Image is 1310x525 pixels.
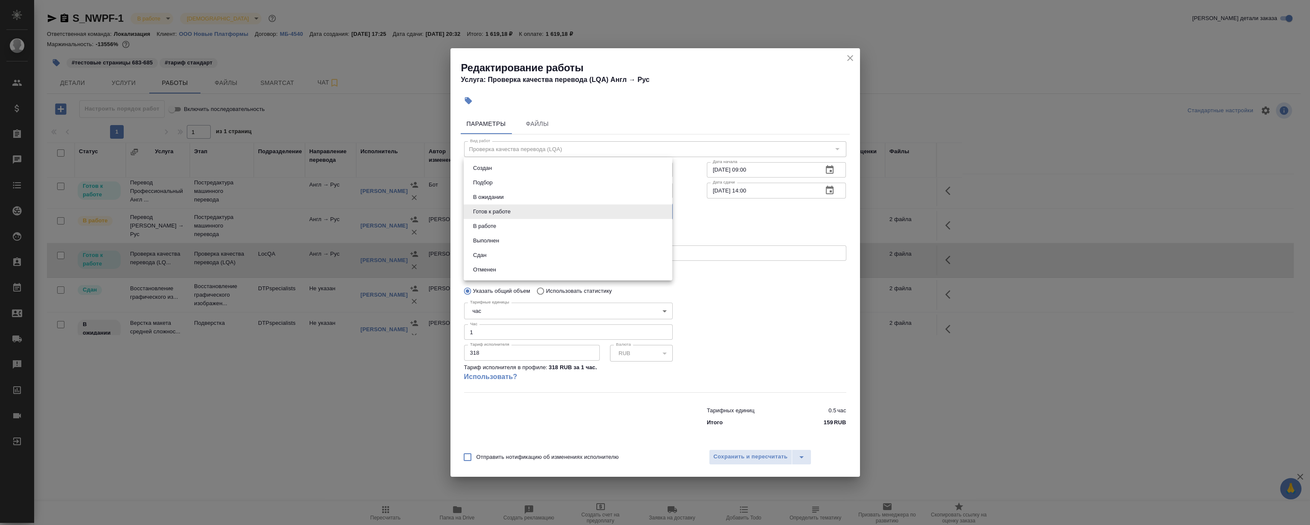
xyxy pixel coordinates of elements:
[471,192,506,202] button: В ожидании
[471,236,502,245] button: Выполнен
[471,178,495,187] button: Подбор
[471,222,499,231] button: В работе
[471,265,499,274] button: Отменен
[471,163,494,173] button: Создан
[471,251,489,260] button: Сдан
[471,207,513,216] button: Готов к работе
